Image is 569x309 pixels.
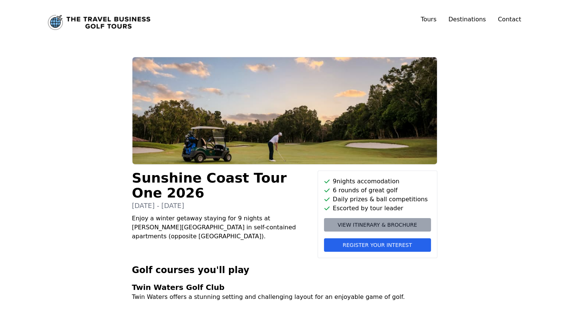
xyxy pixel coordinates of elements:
li: 9 nights accomodation [324,177,431,186]
p: [DATE] - [DATE] [132,201,312,211]
li: Daily prizes & ball competitions [324,195,431,204]
img: The Travel Business Golf Tours logo [48,15,150,30]
a: Tours [421,16,437,23]
h1: Sunshine Coast Tour One 2026 [132,171,312,201]
span: Register your interest [343,241,412,249]
p: Twin Waters offers a stunning setting and challenging layout for an enjoyable game of golf. [132,293,437,302]
h2: Golf courses you'll play [132,264,437,276]
a: View itinerary & brochure [324,218,431,232]
a: Contact [498,15,521,24]
span: View itinerary & brochure [337,221,417,229]
a: Destinations [449,16,486,23]
li: 6 rounds of great golf [324,186,431,195]
p: Enjoy a winter getaway staying for 9 nights at [PERSON_NAME][GEOGRAPHIC_DATA] in self-contained a... [132,214,312,241]
a: Link to home page [48,15,150,30]
button: Register your interest [324,238,431,252]
li: Escorted by tour leader [324,204,431,213]
h3: Twin Waters Golf Club [132,282,437,293]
